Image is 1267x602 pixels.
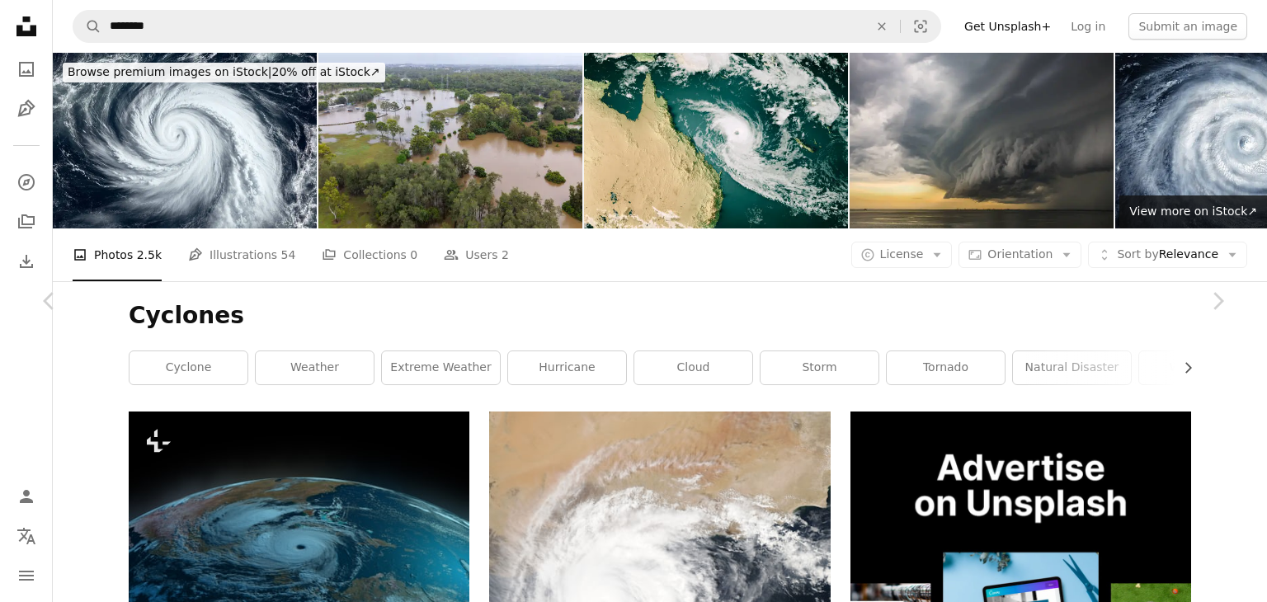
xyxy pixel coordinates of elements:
a: Log in [1061,13,1115,40]
a: wallpaper [1139,351,1257,384]
a: cloud [634,351,752,384]
span: View more on iStock ↗ [1129,205,1257,218]
button: License [851,242,953,268]
a: Illustrations 54 [188,228,295,281]
img: Typhoon, storm, windstorm, superstorm [53,53,317,228]
img: Brisbane Floods 2025 - Flooding at Minnipippi Parklands at Tingalpa in Brisbane by cyclone Alfred [318,53,582,228]
a: Explore [10,166,43,199]
span: License [880,247,924,261]
a: weather [256,351,374,384]
span: 20% off at iStock ↗ [68,65,380,78]
span: 54 [281,246,296,264]
a: hurricane [508,351,626,384]
button: Submit an image [1128,13,1247,40]
button: Search Unsplash [73,11,101,42]
form: Find visuals sitewide [73,10,941,43]
a: natural disaster [1013,351,1131,384]
a: Collections 0 [322,228,417,281]
span: Sort by [1117,247,1158,261]
button: Sort byRelevance [1088,242,1247,268]
a: extreme weather [382,351,500,384]
img: Cyclone Alfred 20250228 Cloud Map Coral Sea 3D Render Color [584,53,848,228]
a: Collections [10,205,43,238]
a: View more on iStock↗ [1119,195,1267,228]
a: Illustrations [10,92,43,125]
a: Log in / Sign up [10,480,43,513]
button: Menu [10,559,43,592]
a: Next [1168,222,1267,380]
a: Get Unsplash+ [954,13,1061,40]
a: A satellite view of the earth with a hurricane in the background [129,540,469,555]
span: Orientation [987,247,1053,261]
button: Clear [864,11,900,42]
button: Language [10,520,43,553]
a: tornado [887,351,1005,384]
a: Users 2 [444,228,509,281]
a: Browse premium images on iStock|20% off at iStock↗ [53,53,395,92]
button: Visual search [901,11,940,42]
a: cyclone [130,351,247,384]
a: storm [761,351,878,384]
span: Relevance [1117,247,1218,263]
button: Orientation [958,242,1081,268]
span: 2 [502,246,509,264]
h1: Cyclones [129,301,1191,331]
img: Epic super cell storm cloud [850,53,1114,228]
a: Photos [10,53,43,86]
span: 0 [410,246,417,264]
span: Browse premium images on iStock | [68,65,271,78]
